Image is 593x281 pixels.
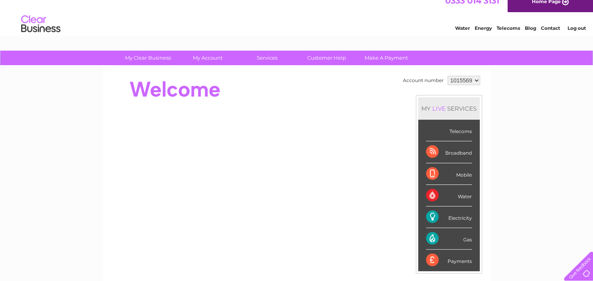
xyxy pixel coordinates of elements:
[418,97,480,120] div: MY SERVICES
[497,33,520,39] a: Telecoms
[525,33,536,39] a: Blog
[426,250,472,271] div: Payments
[401,74,446,87] td: Account number
[426,206,472,228] div: Electricity
[354,51,419,65] a: Make A Payment
[426,228,472,250] div: Gas
[475,33,492,39] a: Energy
[235,51,299,65] a: Services
[426,163,472,185] div: Mobile
[294,51,359,65] a: Customer Help
[426,185,472,206] div: Water
[567,33,586,39] a: Log out
[445,4,499,14] a: 0333 014 3131
[116,51,180,65] a: My Clear Business
[426,141,472,163] div: Broadband
[431,105,447,112] div: LIVE
[112,4,482,38] div: Clear Business is a trading name of Verastar Limited (registered in [GEOGRAPHIC_DATA] No. 3667643...
[426,120,472,141] div: Telecoms
[455,33,470,39] a: Water
[175,51,240,65] a: My Account
[21,20,61,44] img: logo.png
[541,33,560,39] a: Contact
